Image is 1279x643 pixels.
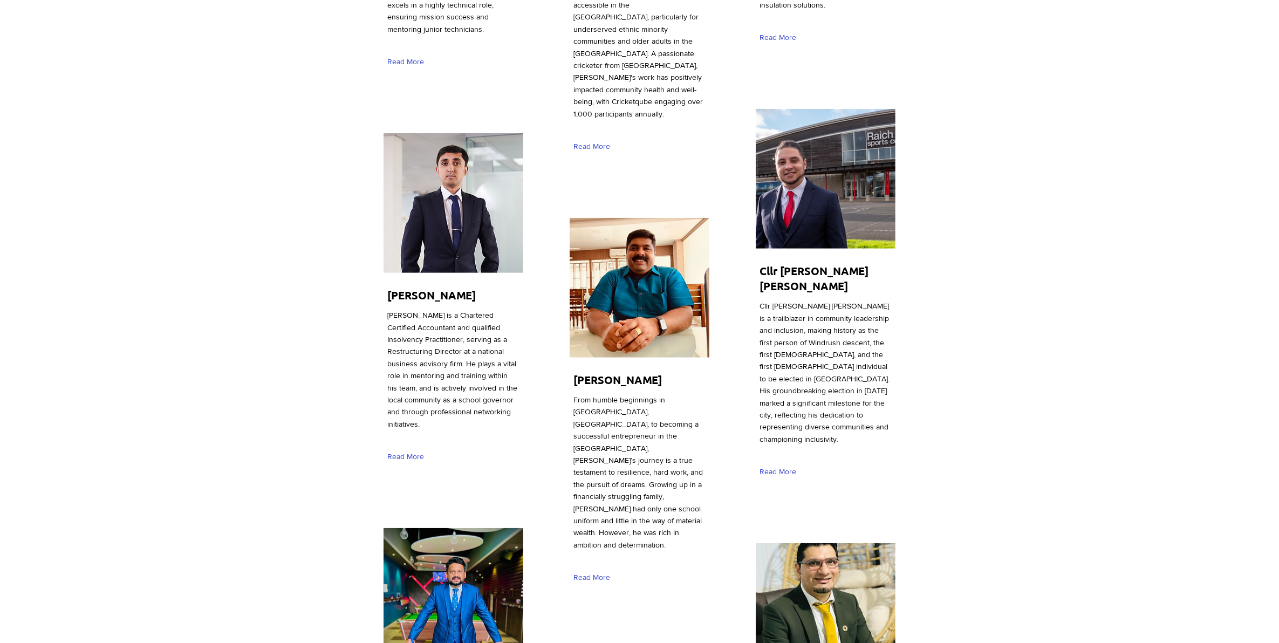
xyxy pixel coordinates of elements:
span: Read More [760,32,796,43]
a: Read More [387,52,429,71]
span: [PERSON_NAME] is a Chartered Certified Accountant and qualified Insolvency Practitioner, serving ... [387,311,517,428]
span: Read More [387,57,424,67]
a: Read More [573,137,615,156]
img: Wenyan sharpe.jpeg [384,133,523,273]
span: Read More [573,572,610,583]
span: Read More [573,141,610,152]
span: [PERSON_NAME] [387,288,476,302]
img: Wenyan sharpe.jpeg [570,218,709,358]
img: Wenyan sharpe.jpeg [756,109,895,249]
span: From humble beginnings in [GEOGRAPHIC_DATA], [GEOGRAPHIC_DATA], to becoming a successful entrepre... [573,395,703,549]
span: Cllr [PERSON_NAME] [PERSON_NAME] is a trailblazer in community leadership and inclusion, making h... [760,302,890,443]
span: [PERSON_NAME] [573,373,662,387]
a: Read More [760,28,801,47]
a: Read More [760,462,801,481]
span: Read More [760,467,796,477]
span: Read More [387,452,424,462]
a: Read More [387,447,429,466]
span: Cllr [PERSON_NAME] [PERSON_NAME] [760,264,868,293]
a: Read More [573,568,615,587]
